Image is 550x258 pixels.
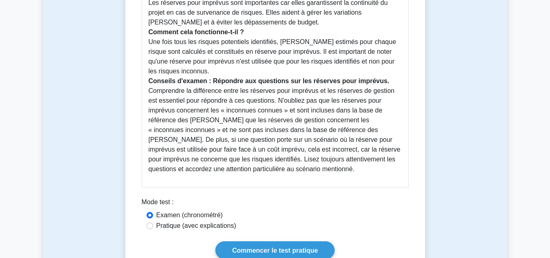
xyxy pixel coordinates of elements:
[232,247,318,254] font: Commencer le test pratique
[142,198,174,205] font: Mode test :
[149,77,390,84] font: Conseils d'examen : Répondre aux questions sur les réserves pour imprévus.
[149,29,244,35] font: Comment cela fonctionne-t-il ?
[149,87,401,172] font: Comprendre la différence entre les réserves pour imprévus et les réserves de gestion est essentie...
[149,38,396,75] font: Une fois tous les risques potentiels identifiés, [PERSON_NAME] estimés pour chaque risque sont ca...
[156,212,223,218] font: Examen (chronométré)
[156,222,237,229] font: Pratique (avec explications)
